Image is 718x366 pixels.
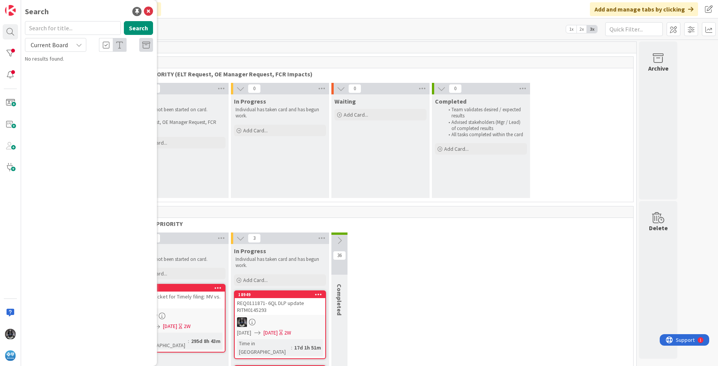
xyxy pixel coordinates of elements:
span: In Progress [234,97,266,105]
div: 18949 [235,291,325,298]
p: Individual has taken card and has begun work. [235,107,324,119]
span: Add Card... [444,145,469,152]
span: Support [16,1,35,10]
input: Quick Filter... [605,22,663,36]
span: 0 [449,84,462,93]
span: : [188,337,189,345]
p: Work has not been started on card. [135,256,224,262]
div: Add and manage tabs by clicking [590,2,698,16]
p: Work has not been started on card. [135,107,224,113]
div: REQ0111871- 6QL DLP update RITM0145293 [235,298,325,315]
span: HIGH PRIORITY (ELT Request, OE Manager Request, FCR Impacts) [132,70,624,78]
span: In Progress [234,247,266,255]
span: [DATE] [163,322,177,330]
img: KG [237,317,247,327]
span: Completed [435,97,466,105]
div: KG [235,317,325,327]
div: No results found. [25,55,153,63]
span: 2x [576,25,587,33]
li: All tasks completed within the card [444,132,526,138]
span: Waiting [334,97,356,105]
span: 36 [333,251,346,260]
p: Individual has taken card and has begun work. [235,256,324,269]
img: avatar [5,350,16,361]
span: Add Card... [243,277,268,284]
div: 2W [284,329,291,337]
div: Delete [649,223,668,232]
div: Search [25,6,49,17]
img: KG [5,329,16,340]
span: 0 [248,84,261,93]
div: 17821 [134,285,225,292]
div: Archive [648,64,669,73]
span: 3x [587,25,597,33]
li: Team validates desired / expected results [444,107,526,119]
div: KG [134,311,225,321]
div: 17d 1h 51m [292,343,323,352]
span: [DATE] [263,329,278,337]
div: 17821Create Ticket for Timely filing: MV vs. HRP [134,285,225,308]
span: 3 [248,234,261,243]
span: [DATE] [237,329,251,337]
span: Current Board [31,41,68,49]
div: Create Ticket for Timely filing: MV vs. HRP [134,292,225,308]
p: ELT Request, OE Manager Request, FCR Impacts [135,119,224,132]
span: Completed [336,284,343,315]
div: 295d 8h 43m [189,337,222,345]
div: 18949REQ0111871- 6QL DLP update RITM0145293 [235,291,325,315]
input: Search for title... [25,21,121,35]
span: NORMAL PRIORITY [132,220,624,228]
span: Add Card... [243,127,268,134]
span: 0 [348,84,361,93]
div: 18949 [238,292,325,297]
span: : [291,343,292,352]
button: Search [124,21,153,35]
div: Time in [GEOGRAPHIC_DATA] [137,333,188,350]
span: Add Card... [344,111,368,118]
div: 2W [184,322,191,330]
li: Advised stakeholders (Mgr / Lead) of completed results [444,119,526,132]
span: 1x [566,25,576,33]
img: Visit kanbanzone.com [5,5,16,16]
div: 17821 [138,285,225,291]
div: 1 [40,3,42,9]
div: Time in [GEOGRAPHIC_DATA] [237,339,291,356]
